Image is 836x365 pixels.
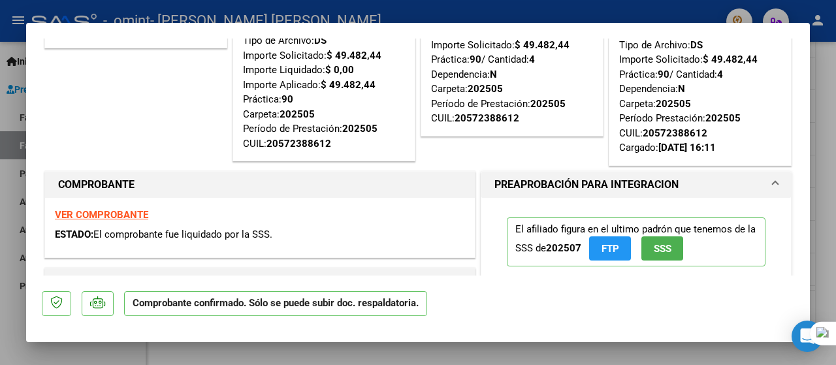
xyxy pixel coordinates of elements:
strong: 202505 [705,112,741,124]
span: FTP [602,243,619,255]
strong: 202505 [342,123,378,135]
strong: DS [314,35,327,46]
span: SSS [654,243,671,255]
div: 20572388612 [643,126,707,141]
strong: 4 [529,54,535,65]
strong: $ 0,00 [325,64,354,76]
a: VER COMPROBANTE [55,209,148,221]
strong: [DATE] 16:11 [658,142,716,153]
button: FTP [589,236,631,261]
p: El afiliado figura en el ultimo padrón que tenemos de la SSS de [507,217,765,266]
button: SSS [641,236,683,261]
strong: COMPROBANTE [58,178,135,191]
strong: 202505 [280,108,315,120]
div: Tipo de Archivo: Importe Solicitado: Práctica: / Cantidad: Dependencia: Carpeta: Período de Prest... [431,23,593,126]
strong: DATOS DEL COMPROBANTE [58,275,191,287]
div: 20572388612 [455,111,519,126]
strong: $ 49.482,44 [515,39,570,51]
strong: 4 [717,69,723,80]
strong: N [490,69,497,80]
div: Tipo de Archivo: Importe Solicitado: Importe Liquidado: Importe Aplicado: Práctica: Carpeta: Perí... [243,33,405,151]
span: El comprobante fue liquidado por la SSS. [93,229,272,240]
h1: PREAPROBACIÓN PARA INTEGRACION [494,177,679,193]
strong: DS [690,39,703,51]
strong: $ 49.482,44 [321,79,376,91]
div: 20572388612 [266,136,331,151]
strong: N [678,83,685,95]
strong: 90 [658,69,669,80]
strong: $ 49.482,44 [703,54,758,65]
strong: 90 [281,93,293,105]
span: ESTADO: [55,229,93,240]
div: Tipo de Archivo: Importe Solicitado: Práctica: / Cantidad: Dependencia: Carpeta: Período Prestaci... [619,23,781,155]
mat-expansion-panel-header: PREAPROBACIÓN PARA INTEGRACION [481,172,791,198]
strong: $ 49.482,44 [327,50,381,61]
strong: 202505 [656,98,691,110]
strong: 202505 [530,98,566,110]
p: Comprobante confirmado. Sólo se puede subir doc. respaldatoria. [124,291,427,317]
strong: 90 [470,54,481,65]
strong: 202505 [468,83,503,95]
div: Open Intercom Messenger [792,321,823,352]
strong: 202507 [546,242,581,254]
